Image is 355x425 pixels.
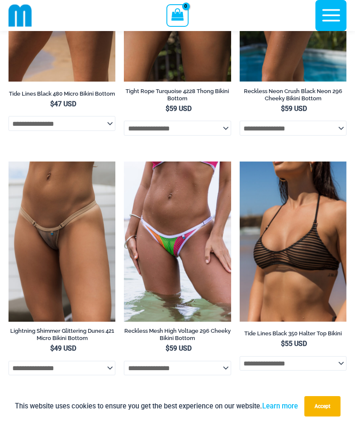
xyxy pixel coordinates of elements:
[281,105,285,113] span: $
[166,344,169,352] span: $
[240,330,346,340] a: Tide Lines Black 350 Halter Top Bikini
[50,100,76,108] bdi: 47 USD
[50,344,76,352] bdi: 49 USD
[124,161,231,322] img: Reckless Mesh High Voltage 296 Cheeky 01
[262,402,298,410] a: Learn more
[166,344,192,352] bdi: 59 USD
[124,88,231,102] h2: Tight Rope Turquoise 4228 Thong Bikini Bottom
[240,161,346,322] a: Tide Lines Black 350 Halter Top 01Tide Lines Black 350 Halter Top 480 Micro 01Tide Lines Black 35...
[9,161,115,322] img: Lightning Shimmer Glittering Dunes 421 Micro 01
[166,4,188,26] a: View Shopping Cart, empty
[124,327,231,342] h2: Reckless Mesh High Voltage 296 Cheeky Bikini Bottom
[124,88,231,105] a: Tight Rope Turquoise 4228 Thong Bikini Bottom
[15,400,298,412] p: This website uses cookies to ensure you get the best experience on our website.
[281,340,307,348] bdi: 55 USD
[50,100,54,108] span: $
[166,105,169,113] span: $
[240,161,346,322] img: Tide Lines Black 350 Halter Top 01
[124,161,231,322] a: Reckless Mesh High Voltage 296 Cheeky 01Reckless Mesh High Voltage 3480 Crop Top 296 Cheeky 04Rec...
[9,327,115,345] a: Lightning Shimmer Glittering Dunes 421 Micro Bikini Bottom
[9,327,115,342] h2: Lightning Shimmer Glittering Dunes 421 Micro Bikini Bottom
[9,161,115,322] a: Lightning Shimmer Glittering Dunes 421 Micro 01Lightning Shimmer Glittering Dunes 317 Tri Top 421...
[240,88,346,105] a: Reckless Neon Crush Black Neon 296 Cheeky Bikini Bottom
[281,340,285,348] span: $
[166,105,192,113] bdi: 59 USD
[9,90,115,100] a: Tide Lines Black 480 Micro Bikini Bottom
[240,88,346,102] h2: Reckless Neon Crush Black Neon 296 Cheeky Bikini Bottom
[9,90,115,97] h2: Tide Lines Black 480 Micro Bikini Bottom
[240,330,346,337] h2: Tide Lines Black 350 Halter Top Bikini
[304,396,341,416] button: Accept
[281,105,307,113] bdi: 59 USD
[50,344,54,352] span: $
[9,4,32,27] img: cropped mm emblem
[124,327,231,345] a: Reckless Mesh High Voltage 296 Cheeky Bikini Bottom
